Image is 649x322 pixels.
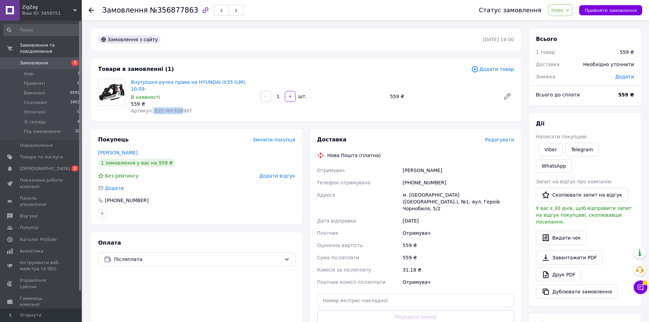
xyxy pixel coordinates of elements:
[317,267,371,273] span: Комісія за післяплату
[551,7,563,13] span: Нове
[579,5,642,15] button: Прийняти замовлення
[22,4,73,10] span: ZigZag
[387,92,498,101] div: 559 ₴
[317,294,514,307] input: Номер експрес-накладної
[98,66,174,72] span: Товари в замовленні (1)
[317,192,335,198] span: Адреса
[20,154,63,160] span: Товари та послуги
[72,60,78,66] span: 7
[536,250,603,265] a: Завантажити PDF
[24,71,34,77] span: Нові
[24,128,61,135] span: Під замовлення
[98,136,129,143] span: Покупець
[317,168,345,173] span: Отримувач
[536,285,618,299] button: Дублювати замовлення
[20,213,37,219] span: Відгуки
[326,152,383,159] div: Нова Пошта (платна)
[98,150,138,155] a: [PERSON_NAME]
[401,164,515,177] div: [PERSON_NAME]
[98,82,125,103] img: Внутрішня ручка права на HYUNDAI iX35 (LM), 10.09-
[401,264,515,276] div: 31.18 ₴
[536,74,555,79] span: Знижка
[104,197,149,204] div: [PHONE_NUMBER]
[317,180,370,185] span: Телефон отримувача
[20,42,82,55] span: Замовлення та повідомлення
[615,74,634,79] span: Додати
[479,7,542,14] div: Статус замовлення
[131,94,160,100] span: В наявності
[20,142,53,149] span: Повідомлення
[98,159,175,167] div: 1 замовлення у вас на 559 ₴
[20,236,57,243] span: Каталог ProSale
[536,92,580,97] span: Всього до сплати
[253,137,295,142] span: Змінити покупця
[317,218,356,224] span: Дата відправки
[565,143,599,156] a: Telegram
[77,80,80,87] span: 0
[536,179,612,184] span: Запит на відгук про компанію
[131,108,192,113] span: Артикул: EZC-HY-539987
[536,205,632,225] span: У вас є 30 днів, щоб відправити запит на відгук покупцеві, скопіювавши посилання.
[401,251,515,264] div: 559 ₴
[317,243,363,248] span: Оціночна вартість
[70,90,80,96] span: 6592
[536,36,557,42] span: Всього
[150,6,198,14] span: №356877863
[105,173,139,179] span: Без рейтингу
[20,177,63,189] span: Показники роботи компанії
[401,189,515,215] div: м. [GEOGRAPHIC_DATA] ([GEOGRAPHIC_DATA].), №1: вул. Героїв Чорнобиля, 5/2
[471,65,514,73] span: Додати товар
[620,49,634,56] div: 559 ₴
[485,137,514,142] span: Редагувати
[634,280,647,294] button: Чат з покупцем
[401,177,515,189] div: [PHONE_NUMBER]
[536,231,587,245] button: Видати чек
[24,80,45,87] span: Прийняті
[20,260,63,272] span: Інструменти веб-майстра та SEO
[401,215,515,227] div: [DATE]
[585,8,637,13] span: Прийняти замовлення
[24,109,45,115] span: Оплачені
[70,99,80,106] span: 2453
[24,119,46,125] span: Зі складу
[77,71,80,77] span: 7
[20,295,63,308] span: Гаманець компанії
[20,225,38,231] span: Покупці
[77,109,80,115] span: 0
[20,277,63,290] span: Управління сайтом
[72,166,78,171] span: 1
[131,101,255,107] div: 559 ₴
[98,35,160,44] div: Замовлення з сайту
[401,276,515,288] div: Отримувач
[536,134,587,139] span: Написати покупцеві
[24,99,47,106] span: Скасовані
[24,90,45,96] span: Виконані
[539,143,562,156] a: Viber
[579,57,638,72] div: Необхідно уточнити
[296,93,307,100] div: шт.
[20,60,48,66] span: Замовлення
[89,7,94,14] div: Повернутися назад
[401,227,515,239] div: Отримувач
[98,240,121,246] span: Оплата
[536,159,572,173] a: WhatsApp
[77,119,80,125] span: 4
[536,120,544,127] span: Дії
[22,10,82,16] div: Ваш ID: 3459751
[3,24,80,36] input: Пошук
[317,255,359,260] span: Сума післяплати
[317,136,347,143] span: Доставка
[536,62,559,67] span: Доставка
[102,6,148,14] span: Замовлення
[114,256,281,263] span: Післяплата
[536,188,628,202] button: Скопіювати запит на відгук
[20,166,70,172] span: [DEMOGRAPHIC_DATA]
[317,279,386,285] span: Платник комісії післяплати
[483,37,514,42] time: [DATE] 14:00
[259,173,295,179] span: Додати відгук
[536,49,555,55] span: 1 товар
[20,248,43,254] span: Аналітика
[536,267,581,282] a: Друк PDF
[131,79,246,92] a: Внутрішня ручка права на HYUNDAI iX35 (LM), 10.09-
[317,230,339,236] span: Платник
